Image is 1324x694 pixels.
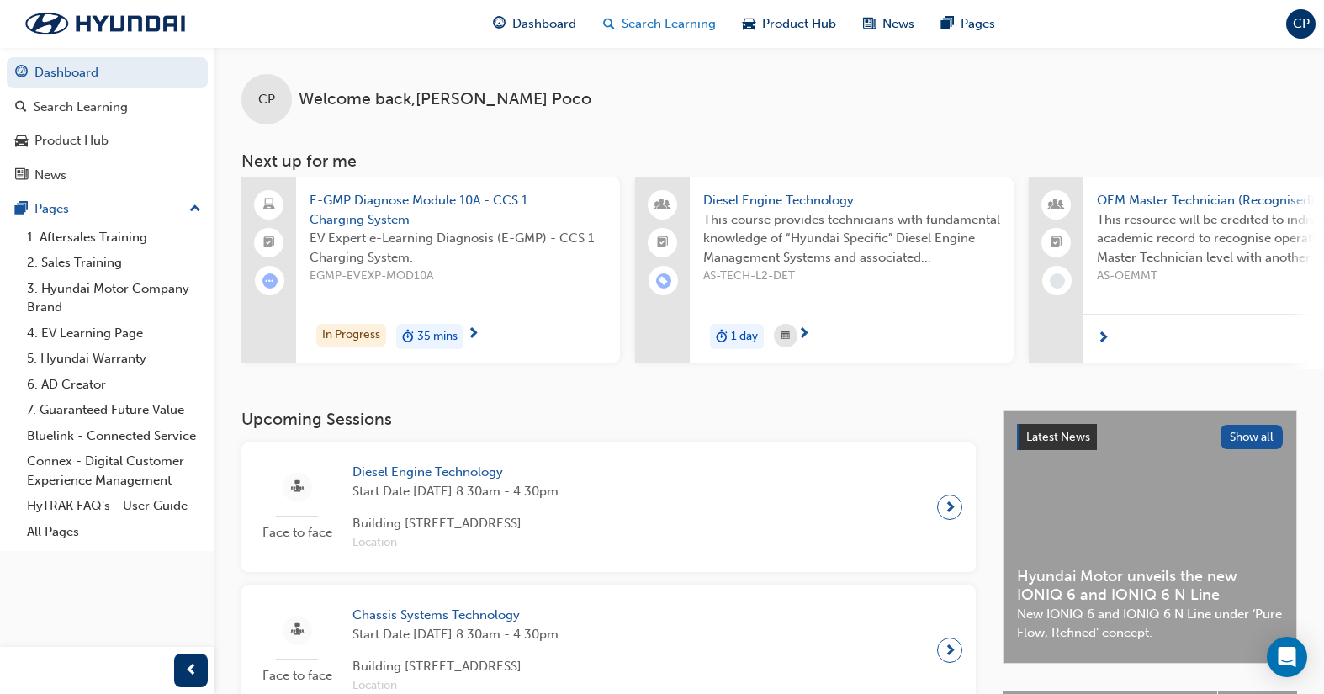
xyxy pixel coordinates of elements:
span: learningRecordVerb_ENROLL-icon [656,273,671,289]
span: learningRecordVerb_ATTEMPT-icon [262,273,278,289]
span: sessionType_FACE_TO_FACE-icon [291,620,304,641]
span: Hyundai Motor unveils the new IONIQ 6 and IONIQ 6 N Line [1017,567,1283,605]
span: New IONIQ 6 and IONIQ 6 N Line under ‘Pure Flow, Refined’ concept. [1017,605,1283,643]
span: guage-icon [15,66,28,81]
a: 3. Hyundai Motor Company Brand [20,276,208,321]
a: Search Learning [7,92,208,123]
a: search-iconSearch Learning [590,7,729,41]
span: search-icon [603,13,615,34]
span: AS-TECH-L2-DET [703,267,1000,286]
span: EV Expert e-Learning Diagnosis (E-GMP) - CCS 1 Charging System. [310,229,606,267]
a: guage-iconDashboard [479,7,590,41]
span: next-icon [797,327,810,342]
button: Pages [7,193,208,225]
span: people-icon [657,194,669,216]
a: Face to faceDiesel Engine TechnologyStart Date:[DATE] 8:30am - 4:30pmBuilding [STREET_ADDRESS]Loc... [255,456,962,559]
span: sessionType_FACE_TO_FACE-icon [291,477,304,498]
span: E-GMP Diagnose Module 10A - CCS 1 Charging System [310,191,606,229]
span: Welcome back , [PERSON_NAME] Poco [299,90,591,109]
a: Connex - Digital Customer Experience Management [20,448,208,493]
span: This course provides technicians with fundamental knowledge of “Hyundai Specific” Diesel Engine M... [703,210,1000,268]
a: Latest NewsShow all [1017,424,1283,451]
span: Building [STREET_ADDRESS] [352,657,559,676]
span: EGMP-EVEXP-MOD10A [310,267,606,286]
a: 4. EV Learning Page [20,321,208,347]
span: Face to face [255,523,339,543]
img: Trak [8,6,202,41]
span: news-icon [863,13,876,34]
span: pages-icon [941,13,954,34]
span: calendar-icon [781,326,790,347]
span: Pages [961,14,995,34]
span: booktick-icon [263,232,275,254]
span: Location [352,533,559,553]
div: Pages [34,199,69,219]
a: 7. Guaranteed Future Value [20,397,208,423]
span: car-icon [15,134,28,149]
div: In Progress [316,324,386,347]
span: car-icon [743,13,755,34]
h3: Upcoming Sessions [241,410,976,429]
a: 5. Hyundai Warranty [20,346,208,372]
a: News [7,160,208,191]
a: E-GMP Diagnose Module 10A - CCS 1 Charging SystemEV Expert e-Learning Diagnosis (E-GMP) - CCS 1 C... [241,177,620,363]
span: Search Learning [622,14,716,34]
a: news-iconNews [850,7,928,41]
span: Chassis Systems Technology [352,606,559,625]
span: search-icon [15,100,27,115]
h3: Next up for me [214,151,1324,171]
span: Start Date: [DATE] 8:30am - 4:30pm [352,482,559,501]
span: pages-icon [15,202,28,217]
a: Diesel Engine TechnologyThis course provides technicians with fundamental knowledge of “Hyundai S... [635,177,1014,363]
span: up-icon [189,199,201,220]
span: booktick-icon [1051,232,1062,254]
span: Face to face [255,666,339,686]
a: 2. Sales Training [20,250,208,276]
span: duration-icon [402,326,414,347]
a: 6. AD Creator [20,372,208,398]
span: next-icon [944,638,956,662]
span: news-icon [15,168,28,183]
span: 1 day [731,327,758,347]
a: Latest NewsShow allHyundai Motor unveils the new IONIQ 6 and IONIQ 6 N LineNew IONIQ 6 and IONIQ ... [1003,410,1297,664]
span: next-icon [467,327,479,342]
span: duration-icon [716,326,728,347]
button: CP [1286,9,1316,39]
span: News [882,14,914,34]
span: Product Hub [762,14,836,34]
span: Diesel Engine Technology [703,191,1000,210]
a: Product Hub [7,125,208,156]
span: learningRecordVerb_NONE-icon [1050,273,1065,289]
span: Latest News [1026,430,1090,444]
span: Start Date: [DATE] 8:30am - 4:30pm [352,625,559,644]
a: 1. Aftersales Training [20,225,208,251]
div: Product Hub [34,131,109,151]
span: people-icon [1051,194,1062,216]
span: CP [1293,14,1310,34]
span: prev-icon [185,660,198,681]
span: CP [258,90,275,109]
span: next-icon [1097,331,1110,347]
button: DashboardSearch LearningProduct HubNews [7,54,208,193]
button: Show all [1221,425,1284,449]
span: 35 mins [417,327,458,347]
span: Building [STREET_ADDRESS] [352,514,559,533]
span: next-icon [944,495,956,519]
span: booktick-icon [657,232,669,254]
span: Diesel Engine Technology [352,463,559,482]
a: Bluelink - Connected Service [20,423,208,449]
a: Dashboard [7,57,208,88]
a: car-iconProduct Hub [729,7,850,41]
a: All Pages [20,519,208,545]
a: pages-iconPages [928,7,1009,41]
div: Search Learning [34,98,128,117]
span: guage-icon [493,13,506,34]
a: HyTRAK FAQ's - User Guide [20,493,208,519]
div: News [34,166,66,185]
div: Open Intercom Messenger [1267,637,1307,677]
span: laptop-icon [263,194,275,216]
span: Dashboard [512,14,576,34]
